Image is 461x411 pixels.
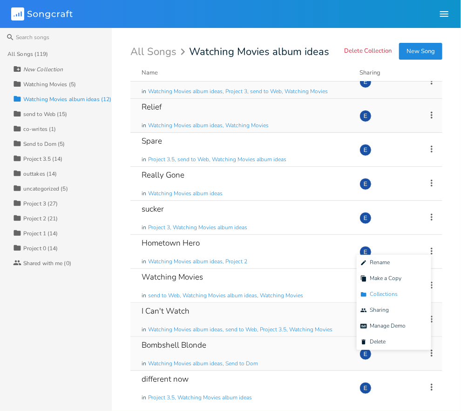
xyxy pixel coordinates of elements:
[23,141,65,147] div: Send to Dom (5)
[148,156,286,164] span: Project 3.5, send to Web, Watching Movies album ideas
[142,205,164,213] div: sucker
[142,190,146,198] span: in
[23,96,111,102] div: Watching Movies album ideas (12)
[23,82,76,87] div: Watching Movies (5)
[23,260,71,266] div: Shared with me (0)
[23,171,57,177] div: outtakes (14)
[148,258,247,266] span: Watching Movies album ideas, Project 2
[23,111,68,117] div: send to Web (15)
[23,231,58,236] div: Project 1 (14)
[142,360,146,368] span: in
[142,171,184,179] div: Really Gone
[359,110,372,122] div: Erin Nicole
[148,122,269,130] span: Watching Movies album ideas, Watching Movies
[148,394,252,402] span: Project 3.5, Watching Movies album ideas
[23,156,63,162] div: Project 3.5 (14)
[23,186,68,192] div: uncategorized (5)
[142,122,146,130] span: in
[360,275,401,282] span: Make a Copy
[142,273,203,281] div: Watching Movies
[359,212,372,224] div: Erin Nicole
[23,216,58,221] div: Project 2 (21)
[360,339,386,345] span: Delete
[359,348,372,360] div: Erin Nicole
[344,48,392,55] button: Delete Collection
[359,246,372,258] div: Erin Nicole
[23,246,58,251] div: Project 0 (14)
[142,103,162,111] div: Relief
[142,292,146,300] span: in
[130,48,188,56] div: All Songs
[359,178,372,190] div: Erin Nicole
[142,258,146,266] span: in
[7,51,48,57] div: All Songs (119)
[148,326,332,334] span: Watching Movies album ideas, send to Web, Project 3.5, Watching Movies
[142,307,190,315] div: I Can't Watch
[359,382,372,394] div: Erin Nicole
[142,88,146,96] span: in
[142,156,146,164] span: in
[148,224,247,232] span: Project 3, Watching Movies album ideas
[148,88,328,96] span: Watching Movies album ideas, Project 3, send to Web, Watching Movies
[142,394,146,402] span: in
[360,260,390,266] span: Rename
[189,47,329,57] span: Watching Movies album ideas
[142,137,162,145] div: Spare
[399,43,442,60] button: New Song
[23,126,56,132] div: co-writes (1)
[23,67,63,72] div: New Collection
[142,326,146,334] span: in
[360,323,406,329] span: Manage Demo
[142,68,158,77] div: Name
[142,68,348,77] button: Name
[359,68,415,77] div: Sharing
[142,341,206,349] div: Bombshell Blonde
[360,307,389,314] span: Sharing
[148,190,223,198] span: Watching Movies album ideas
[148,292,303,300] span: send to Web, Watching Movies album ideas, Watching Movies
[142,239,200,247] div: Hometown Hero
[359,76,372,88] div: Erin Nicole
[148,360,258,368] span: Watching Movies album ideas, Send to Dom
[23,201,58,206] div: Project 3 (27)
[142,224,146,232] span: in
[142,375,189,383] div: different now
[360,291,398,298] span: Collections
[359,144,372,156] div: Erin Nicole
